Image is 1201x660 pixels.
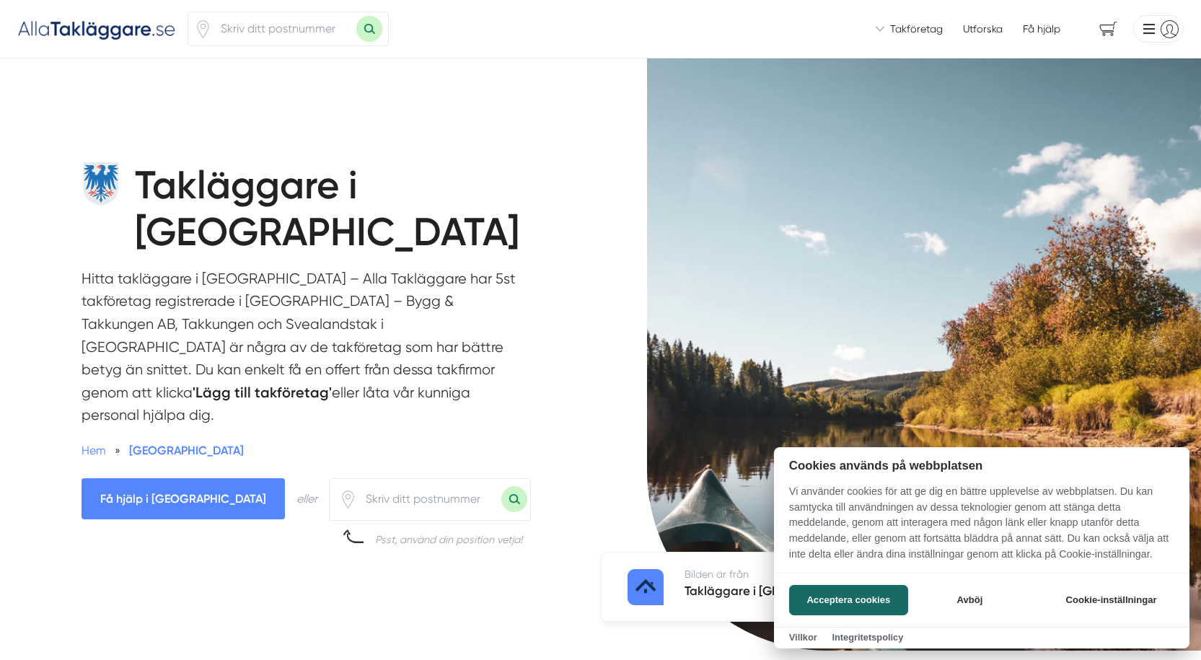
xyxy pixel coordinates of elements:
a: Villkor [789,632,817,643]
p: Vi använder cookies för att ge dig en bättre upplevelse av webbplatsen. Du kan samtycka till anvä... [774,484,1189,572]
h2: Cookies används på webbplatsen [774,459,1189,472]
button: Avböj [912,585,1027,615]
button: Acceptera cookies [789,585,908,615]
button: Cookie-inställningar [1048,585,1174,615]
a: Integritetspolicy [832,632,903,643]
